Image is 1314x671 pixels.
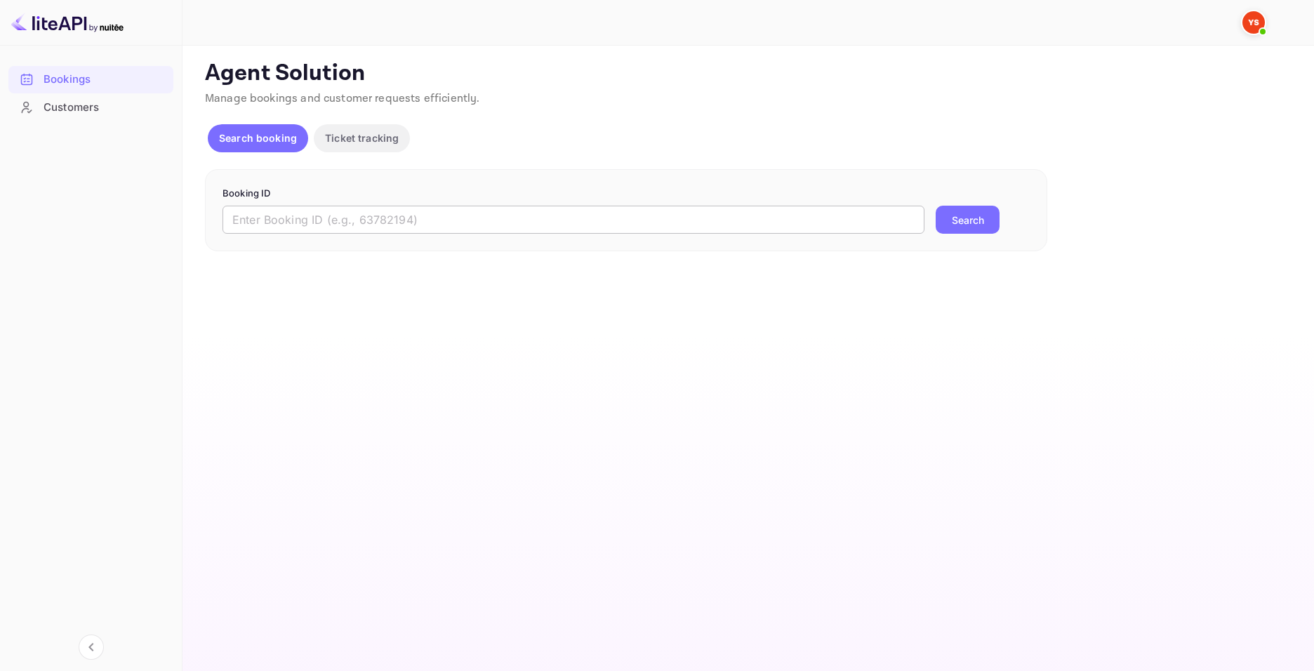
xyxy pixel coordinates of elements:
[223,206,924,234] input: Enter Booking ID (e.g., 63782194)
[205,60,1289,88] p: Agent Solution
[205,91,480,106] span: Manage bookings and customer requests efficiently.
[936,206,1000,234] button: Search
[11,11,124,34] img: LiteAPI logo
[79,635,104,660] button: Collapse navigation
[1242,11,1265,34] img: Yandex Support
[223,187,1030,201] p: Booking ID
[325,131,399,145] p: Ticket tracking
[44,100,166,116] div: Customers
[8,94,173,120] a: Customers
[44,72,166,88] div: Bookings
[219,131,297,145] p: Search booking
[8,66,173,92] a: Bookings
[8,94,173,121] div: Customers
[8,66,173,93] div: Bookings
